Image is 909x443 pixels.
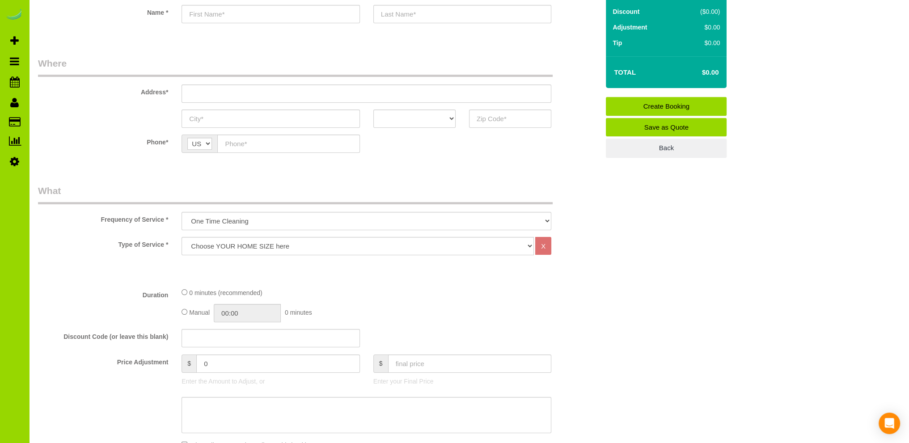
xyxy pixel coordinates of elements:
div: ($0.00) [681,7,720,16]
label: Discount Code (or leave this blank) [31,329,175,341]
div: $0.00 [681,23,720,32]
span: Manual [189,309,210,316]
span: 0 minutes (recommended) [189,289,262,296]
a: Create Booking [606,97,727,116]
span: 0 minutes [285,309,312,316]
label: Frequency of Service * [31,212,175,224]
label: Price Adjustment [31,354,175,367]
span: $ [373,354,388,373]
p: Enter your Final Price [373,377,551,386]
div: Open Intercom Messenger [879,413,900,434]
legend: Where [38,57,553,77]
label: Address* [31,84,175,97]
label: Tip [613,38,622,47]
label: Discount [613,7,639,16]
input: First Name* [182,5,359,23]
a: Back [606,139,727,157]
input: City* [182,110,359,128]
label: Name * [31,5,175,17]
img: Automaid Logo [5,9,23,21]
h4: $0.00 [675,69,719,76]
span: $ [182,354,196,373]
div: $0.00 [681,38,720,47]
p: Enter the Amount to Adjust, or [182,377,359,386]
input: final price [388,354,552,373]
label: Adjustment [613,23,647,32]
input: Phone* [217,135,359,153]
label: Duration [31,287,175,300]
label: Phone* [31,135,175,147]
input: Zip Code* [469,110,551,128]
input: Last Name* [373,5,551,23]
label: Type of Service * [31,237,175,249]
a: Save as Quote [606,118,727,137]
strong: Total [614,68,636,76]
legend: What [38,184,553,204]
